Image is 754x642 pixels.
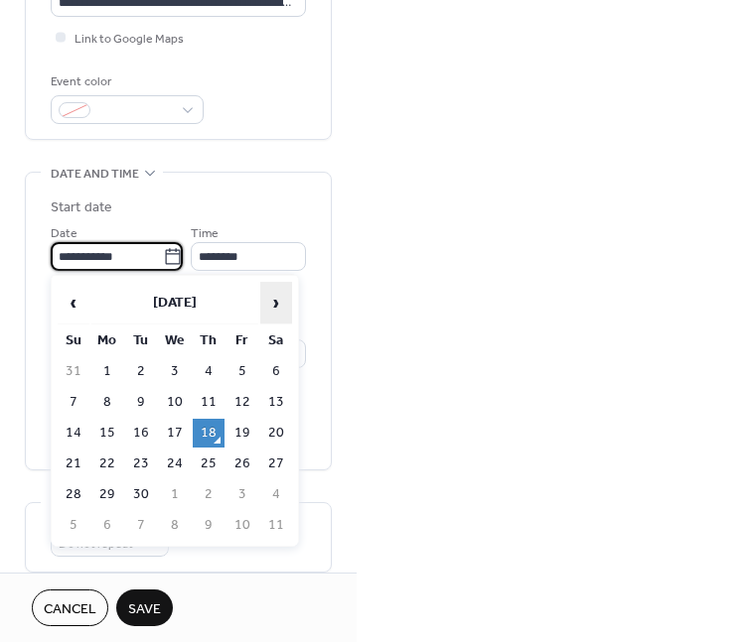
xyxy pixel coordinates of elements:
[260,480,292,509] td: 4
[75,29,184,50] span: Link to Google Maps
[91,480,123,509] td: 29
[193,388,225,417] td: 11
[58,388,89,417] td: 7
[159,511,191,540] td: 8
[226,326,258,355] th: Fr
[58,511,89,540] td: 5
[193,511,225,540] td: 9
[226,480,258,509] td: 3
[91,357,123,386] td: 1
[51,197,112,218] div: Start date
[260,388,292,417] td: 13
[191,223,219,244] span: Time
[193,480,225,509] td: 2
[51,223,77,244] span: Date
[91,282,258,324] th: [DATE]
[125,326,157,355] th: Tu
[260,357,292,386] td: 6
[193,419,225,448] td: 18
[91,511,123,540] td: 6
[91,449,123,478] td: 22
[125,419,157,448] td: 16
[159,419,191,448] td: 17
[44,599,96,620] span: Cancel
[125,357,157,386] td: 2
[91,388,123,417] td: 8
[226,511,258,540] td: 10
[51,164,139,185] span: Date and time
[58,480,89,509] td: 28
[159,449,191,478] td: 24
[193,326,225,355] th: Th
[91,419,123,448] td: 15
[125,449,157,478] td: 23
[159,388,191,417] td: 10
[226,388,258,417] td: 12
[193,357,225,386] td: 4
[58,419,89,448] td: 14
[125,511,157,540] td: 7
[193,449,225,478] td: 25
[260,449,292,478] td: 27
[226,357,258,386] td: 5
[59,283,88,322] span: ‹
[260,511,292,540] td: 11
[58,326,89,355] th: Su
[260,326,292,355] th: Sa
[159,326,191,355] th: We
[159,357,191,386] td: 3
[128,599,161,620] span: Save
[58,449,89,478] td: 21
[125,388,157,417] td: 9
[58,357,89,386] td: 31
[159,480,191,509] td: 1
[32,589,108,626] button: Cancel
[226,449,258,478] td: 26
[116,589,173,626] button: Save
[260,419,292,448] td: 20
[91,326,123,355] th: Mo
[226,419,258,448] td: 19
[51,71,200,92] div: Event color
[261,283,291,322] span: ›
[125,480,157,509] td: 30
